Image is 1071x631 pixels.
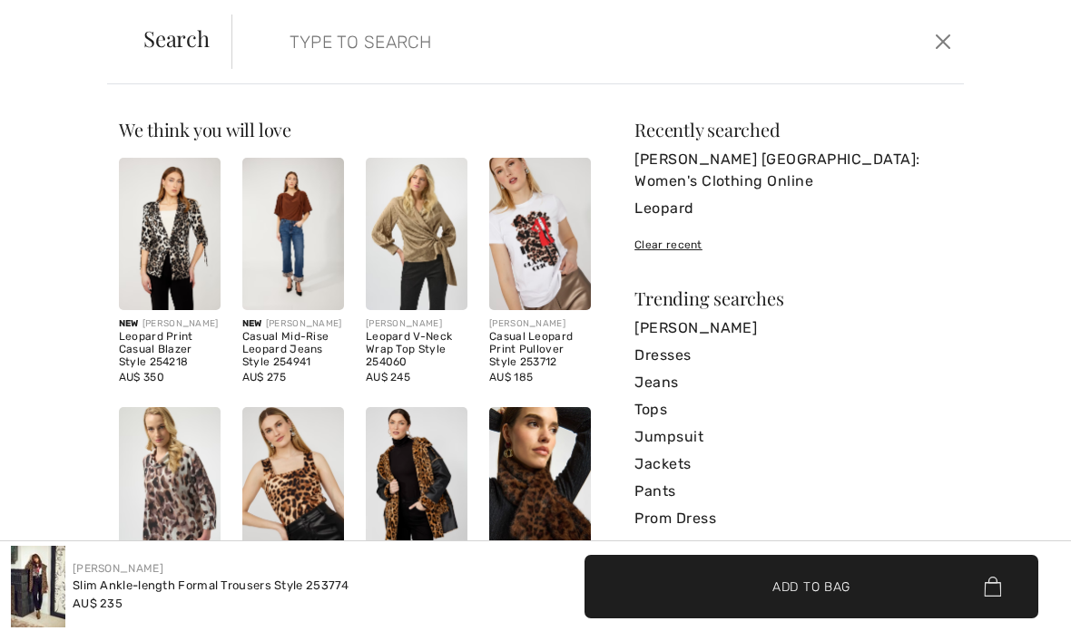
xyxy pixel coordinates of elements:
[366,317,467,331] div: [PERSON_NAME]
[119,371,164,383] span: AU$ 350
[585,555,1038,618] button: Add to Bag
[242,371,286,383] span: AU$ 275
[119,317,221,331] div: [PERSON_NAME]
[119,331,221,368] div: Leopard Print Casual Blazer Style 254218
[366,331,467,368] div: Leopard V-Neck Wrap Top Style 254060
[242,407,344,559] img: Leopard Print Satin Pullover Style 253442. Black/cognac
[143,27,210,49] span: Search
[634,146,952,195] a: [PERSON_NAME] [GEOGRAPHIC_DATA]: Women's Clothing Online
[772,577,850,596] span: Add to Bag
[634,315,952,342] a: [PERSON_NAME]
[930,27,957,56] button: Close
[634,423,952,451] a: Jumpsuit
[489,371,533,383] span: AU$ 185
[489,317,591,331] div: [PERSON_NAME]
[73,562,163,575] a: [PERSON_NAME]
[119,407,221,559] img: Cowl Neck Leopard Pullover Style 254033. Offwhite/Multi
[73,597,123,610] span: AU$ 235
[634,396,952,423] a: Tops
[634,369,952,396] a: Jeans
[634,121,952,139] div: Recently searched
[242,158,344,310] img: Casual Mid-Rise Leopard Jeans Style 254941. Blue
[119,318,139,329] span: New
[634,237,952,253] div: Clear recent
[489,331,591,368] div: Casual Leopard Print Pullover Style 253712
[634,195,952,222] a: Leopard
[119,117,291,141] span: We think you will love
[634,478,952,505] a: Pants
[242,318,262,329] span: New
[489,158,591,310] img: Casual Leopard Print Pullover Style 253712. White
[634,342,952,369] a: Dresses
[11,546,65,627] img: Slim Ankle-Length Formal Trousers Style 253774
[489,407,591,559] img: Leopard Faux Fur Scarf Style 253974X. Beige/Black
[242,331,344,368] div: Casual Mid-Rise Leopard Jeans Style 254941
[242,317,344,331] div: [PERSON_NAME]
[276,15,767,69] input: TYPE TO SEARCH
[634,505,952,532] a: Prom Dress
[366,371,410,383] span: AU$ 245
[73,577,349,595] div: Slim Ankle-length Formal Trousers Style 253774
[366,158,467,310] img: Leopard V-Neck Wrap Top Style 254060. Taupe
[984,577,1001,597] img: Bag.svg
[634,451,952,478] a: Jackets
[366,407,467,559] img: Leopard Print Faux Fur Jacket Style 253873. Black/leopard
[119,158,221,310] img: Leopard Print Casual Blazer Style 254218. Beige/Black
[634,289,952,307] div: Trending searches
